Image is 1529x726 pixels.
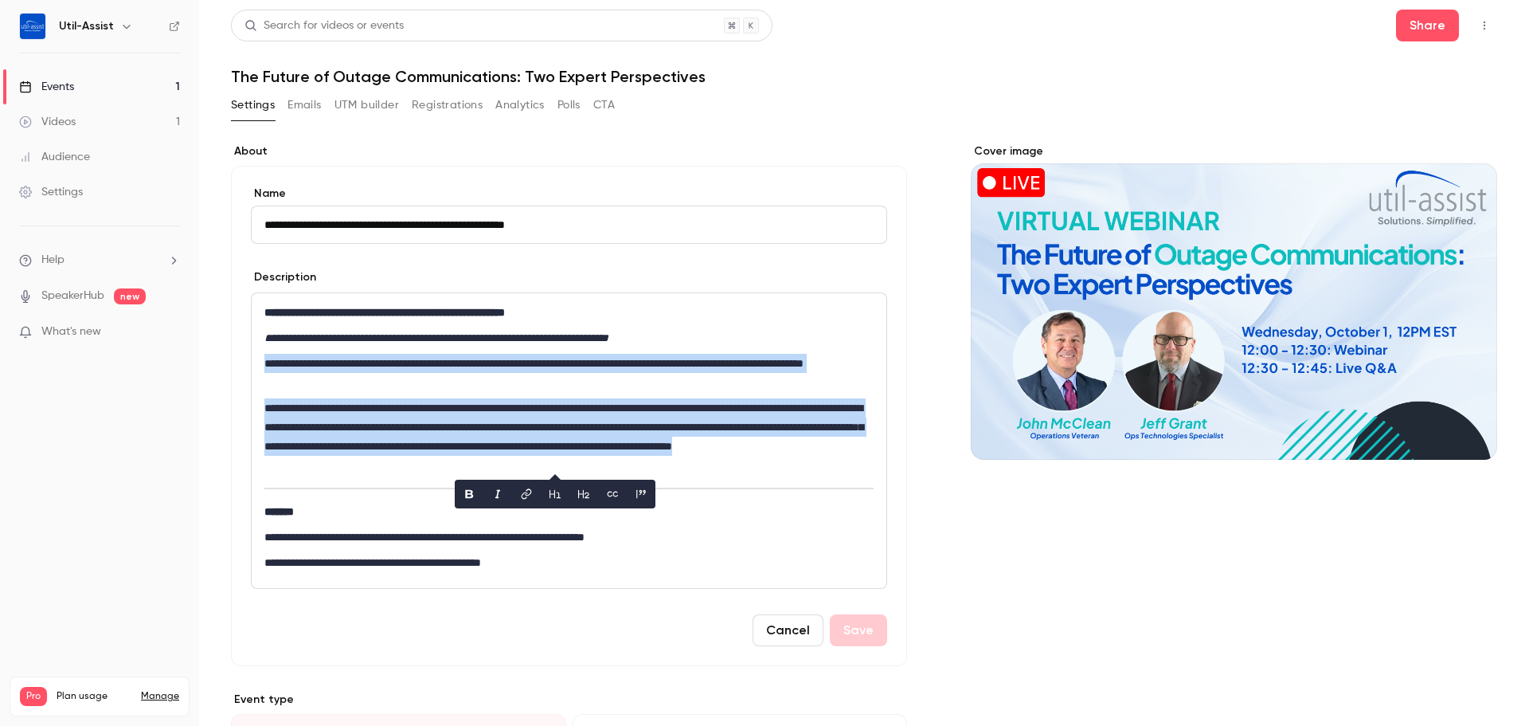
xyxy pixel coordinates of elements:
button: bold [456,481,482,507]
li: help-dropdown-opener [19,252,180,269]
button: blockquote [628,481,654,507]
label: Cover image [971,143,1497,159]
button: UTM builder [334,92,399,118]
div: Videos [19,114,76,130]
button: CTA [593,92,615,118]
button: italic [485,481,510,507]
button: Analytics [495,92,545,118]
section: description [251,292,887,589]
button: Registrations [412,92,483,118]
button: link [514,481,539,507]
label: Description [251,269,316,285]
section: Cover image [971,143,1497,460]
span: new [114,288,146,304]
div: Events [19,79,74,95]
span: Pro [20,687,47,706]
label: About [231,143,907,159]
h6: Util-Assist [59,18,114,34]
div: Settings [19,184,83,200]
button: Share [1396,10,1459,41]
label: Name [251,186,887,202]
a: Manage [141,690,179,703]
button: Cancel [753,614,823,646]
h1: The Future of Outage Communications: Two Expert Perspectives [231,67,1497,86]
button: Emails [287,92,321,118]
div: Audience [19,149,90,165]
button: Settings [231,92,275,118]
p: Event type [231,692,907,708]
span: Plan usage [57,690,131,703]
button: Polls [557,92,581,118]
span: Help [41,252,65,269]
img: Util-Assist [20,14,45,39]
div: editor [252,293,886,588]
iframe: Noticeable Trigger [161,325,180,339]
div: Search for videos or events [244,18,404,34]
a: SpeakerHub [41,288,104,304]
span: What's new [41,324,101,340]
